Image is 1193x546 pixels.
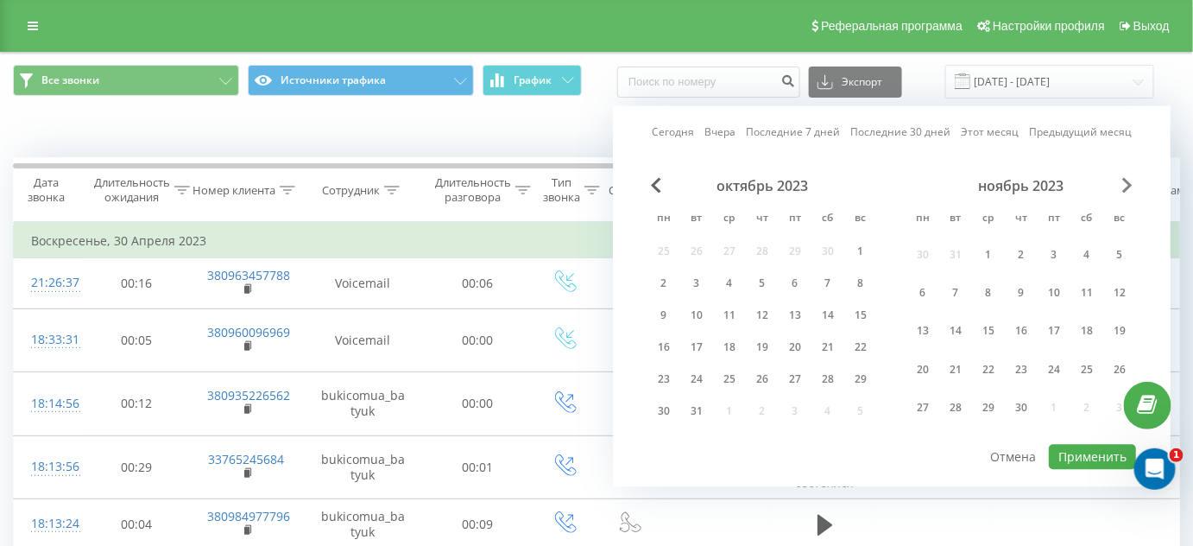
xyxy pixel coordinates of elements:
[543,175,580,205] div: Тип звонка
[815,207,841,233] abbr: суббота
[906,354,939,386] div: пн 20 нояб. 2023 г.
[817,273,839,295] div: 7
[1170,448,1184,462] span: 1
[713,335,746,361] div: ср 18 окт. 2023 г.
[972,315,1005,347] div: ср 15 нояб. 2023 г.
[303,308,424,372] td: Voicemail
[1108,283,1131,305] div: 12
[849,369,872,391] div: 29
[817,369,839,391] div: 28
[1010,397,1032,420] div: 30
[939,392,972,424] div: вт 28 нояб. 2023 г.
[943,207,969,233] abbr: вторник
[939,315,972,347] div: вт 14 нояб. 2023 г.
[680,399,713,425] div: вт 31 окт. 2023 г.
[751,337,773,359] div: 19
[685,305,708,327] div: 10
[817,305,839,327] div: 14
[849,305,872,327] div: 15
[653,273,675,295] div: 2
[704,124,735,141] a: Вчера
[746,124,840,141] a: Последние 7 дней
[685,273,708,295] div: 3
[944,283,967,305] div: 7
[1005,277,1038,309] div: чт 9 нояб. 2023 г.
[208,508,291,524] a: 380984977796
[1103,239,1136,271] div: вс 5 нояб. 2023 г.
[784,305,806,327] div: 13
[782,207,808,233] abbr: пятница
[817,337,839,359] div: 21
[680,367,713,393] div: вт 24 окт. 2023 г.
[784,337,806,359] div: 20
[1043,359,1065,381] div: 24
[1076,244,1098,266] div: 4
[906,315,939,347] div: пн 13 нояб. 2023 г.
[647,367,680,393] div: пн 23 окт. 2023 г.
[1103,277,1136,309] div: вс 12 нояб. 2023 г.
[848,207,874,233] abbr: воскресенье
[751,305,773,327] div: 12
[944,321,967,343] div: 14
[718,305,741,327] div: 11
[322,183,380,198] div: Сотрудник
[1005,315,1038,347] div: чт 16 нояб. 2023 г.
[647,303,680,329] div: пн 9 окт. 2023 г.
[718,369,741,391] div: 25
[685,337,708,359] div: 17
[1076,321,1098,343] div: 18
[944,359,967,381] div: 21
[906,277,939,309] div: пн 6 нояб. 2023 г.
[208,267,291,283] a: 380963457788
[651,207,677,233] abbr: понедельник
[746,271,779,297] div: чт 5 окт. 2023 г.
[784,369,806,391] div: 27
[208,324,291,340] a: 380960096969
[972,239,1005,271] div: ср 1 нояб. 2023 г.
[653,401,675,423] div: 30
[749,207,775,233] abbr: четверг
[779,335,811,361] div: пт 20 окт. 2023 г.
[1038,239,1070,271] div: пт 3 нояб. 2023 г.
[1010,359,1032,381] div: 23
[647,399,680,425] div: пн 30 окт. 2023 г.
[653,305,675,327] div: 9
[751,369,773,391] div: 26
[1010,321,1032,343] div: 16
[1029,124,1132,141] a: Предыдущий месяц
[685,369,708,391] div: 24
[746,367,779,393] div: чт 26 окт. 2023 г.
[910,207,936,233] abbr: понедельник
[811,271,844,297] div: сб 7 окт. 2023 г.
[811,367,844,393] div: сб 28 окт. 2023 г.
[83,372,191,436] td: 00:12
[1005,392,1038,424] div: чт 30 нояб. 2023 г.
[906,178,1136,195] div: ноябрь 2023
[1070,354,1103,386] div: сб 25 нояб. 2023 г.
[939,277,972,309] div: вт 7 нояб. 2023 г.
[83,435,191,499] td: 00:29
[1108,359,1131,381] div: 26
[424,308,532,372] td: 00:00
[1103,354,1136,386] div: вс 26 нояб. 2023 г.
[779,303,811,329] div: пт 13 окт. 2023 г.
[972,277,1005,309] div: ср 8 нояб. 2023 г.
[653,337,675,359] div: 16
[651,178,661,194] span: Previous Month
[647,178,877,195] div: октябрь 2023
[617,67,800,98] input: Поиск по номеру
[844,239,877,265] div: вс 1 окт. 2023 г.
[653,369,675,391] div: 23
[939,354,972,386] div: вт 21 нояб. 2023 г.
[713,367,746,393] div: ср 25 окт. 2023 г.
[746,303,779,329] div: чт 12 окт. 2023 г.
[811,303,844,329] div: сб 14 окт. 2023 г.
[1122,178,1133,194] span: Next Month
[609,183,643,198] div: Статус
[972,392,1005,424] div: ср 29 нояб. 2023 г.
[13,65,239,96] button: Все звонки
[713,271,746,297] div: ср 4 окт. 2023 г.
[424,258,532,308] td: 00:06
[849,241,872,263] div: 1
[1038,277,1070,309] div: пт 10 нояб. 2023 г.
